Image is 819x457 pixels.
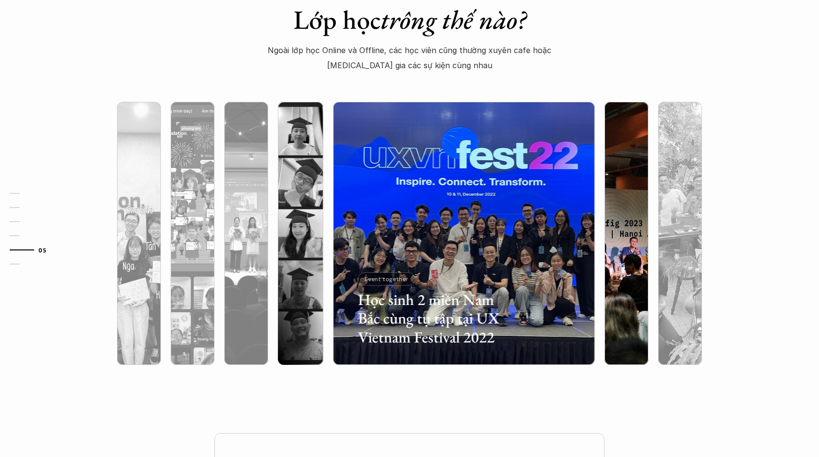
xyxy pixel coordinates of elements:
[239,4,580,36] h1: Lớp học
[381,2,526,37] em: trông thế nào?
[261,43,558,73] p: Ngoài lớp học Online và Offline, các học viên cũng thường xuyên cafe hoặc [MEDICAL_DATA] gia các ...
[39,246,46,253] strong: 05
[358,290,515,346] h3: Học sinh 2 miền Nam Bắc cùng tụ tập tại UX Vietnam Festival 2022
[10,244,56,256] a: 05
[365,276,409,283] p: Event together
